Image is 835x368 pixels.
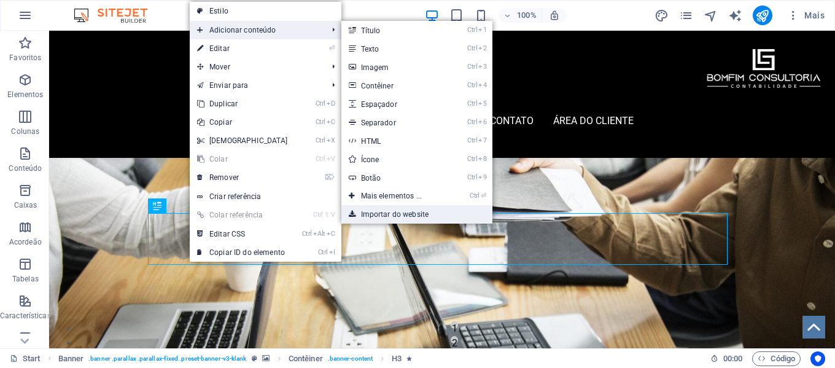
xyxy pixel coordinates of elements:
i: Ctrl [467,118,477,126]
a: CtrlDDuplicar [190,95,295,113]
a: ⏎Editar [190,39,295,58]
i: Ctrl [316,100,325,108]
i: ⇧ [324,211,330,219]
i: Ctrl [318,248,328,256]
button: Usercentrics [810,351,825,366]
button: publish [753,6,772,25]
a: ⌦Remover [190,168,295,187]
i: 6 [478,118,486,126]
p: Tabelas [12,274,39,284]
i: 9 [478,173,486,181]
i: Alt [313,230,325,238]
i: Ctrl [467,81,477,89]
span: Clique para selecionar. Clique duas vezes para editar [289,351,323,366]
i: Ctrl [467,63,477,71]
i: C [327,230,335,238]
i: Ctrl [467,26,477,34]
i: Ctrl [470,192,480,200]
i: ⌦ [325,173,335,181]
span: Mover [190,58,323,76]
i: X [327,136,335,144]
i: Este elemento contém um plano de fundo [262,355,270,362]
a: CtrlVColar [190,150,295,168]
button: design [654,8,669,23]
i: AI Writer [728,9,742,23]
button: pages [679,8,694,23]
i: C [327,118,335,126]
p: Caixas [14,200,37,210]
p: Elementos [7,90,43,100]
i: O elemento contém uma animação [406,355,412,362]
i: Ctrl [316,155,325,163]
i: 8 [478,155,486,163]
button: Mais [782,6,829,25]
a: CtrlAltCEditar CSS [190,225,295,243]
a: CtrlICopiar ID do elemento [190,243,295,262]
button: Código [752,351,801,366]
i: Publicar [755,9,769,23]
span: Clique para selecionar. Clique duas vezes para editar [58,351,84,366]
button: 100% [499,8,542,23]
button: navigator [704,8,718,23]
i: Ctrl [467,44,477,52]
span: Clique para selecionar. Clique duas vezes para editar [392,351,402,366]
span: Código [758,351,795,366]
h6: Tempo de sessão [710,351,743,366]
a: Ctrl7HTML [341,131,447,150]
i: Ctrl [302,230,312,238]
a: Estilo [190,2,341,20]
i: 5 [478,100,486,108]
span: . banner .parallax .parallax-fixed .preset-banner-v3-klank [88,351,246,366]
i: ⏎ [329,44,335,52]
i: V [331,211,335,219]
a: Ctrl6Separador [341,113,447,131]
i: 2 [478,44,486,52]
i: I [329,248,335,256]
i: Ctrl [467,100,477,108]
a: Importar do website [341,205,493,224]
i: Ctrl [467,155,477,163]
a: Enviar para [190,76,323,95]
i: 7 [478,136,486,144]
a: Ctrl5Espaçador [341,95,447,113]
i: Páginas (Ctrl+Alt+S) [679,9,693,23]
button: 2 [402,305,409,313]
i: Ctrl [467,173,477,181]
span: 00 00 [723,351,742,366]
nav: breadcrumb [58,351,413,366]
a: Ctrl4Contêiner [341,76,447,95]
a: Ctrl8Ícone [341,150,447,168]
i: Ctrl [316,118,325,126]
span: . banner-content [328,351,373,366]
button: text_generator [728,8,743,23]
a: Ctrl1Título [341,21,447,39]
p: Conteúdo [9,163,42,173]
i: Ctrl [313,211,323,219]
i: V [327,155,335,163]
a: Ctrl⏎Mais elementos ... [341,187,447,205]
i: Ctrl [316,136,325,144]
a: CtrlCCopiar [190,113,295,131]
p: Acordeão [9,237,42,247]
i: Este elemento é uma predefinição personalizável [252,355,257,362]
i: Ctrl [467,136,477,144]
a: Ctrl2Texto [341,39,447,58]
i: 3 [478,63,486,71]
span: Mais [787,9,825,22]
i: 4 [478,81,486,89]
a: CtrlX[DEMOGRAPHIC_DATA] [190,131,295,150]
i: Navegador [704,9,718,23]
i: Design (Ctrl+Alt+Y) [654,9,669,23]
a: Ctrl3Imagem [341,58,447,76]
a: Criar referência [190,187,341,206]
i: Ao redimensionar, ajusta automaticamente o nível de zoom para caber no dispositivo escolhido. [549,10,560,21]
span: Adicionar conteúdo [190,21,323,39]
i: D [327,100,335,108]
p: Colunas [11,127,39,136]
i: 1 [478,26,486,34]
span: : [732,354,734,363]
p: Favoritos [9,53,41,63]
a: Clique para cancelar a seleção. Clique duas vezes para abrir as Páginas [10,351,41,366]
button: 1 [402,291,409,298]
i: ⏎ [481,192,486,200]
